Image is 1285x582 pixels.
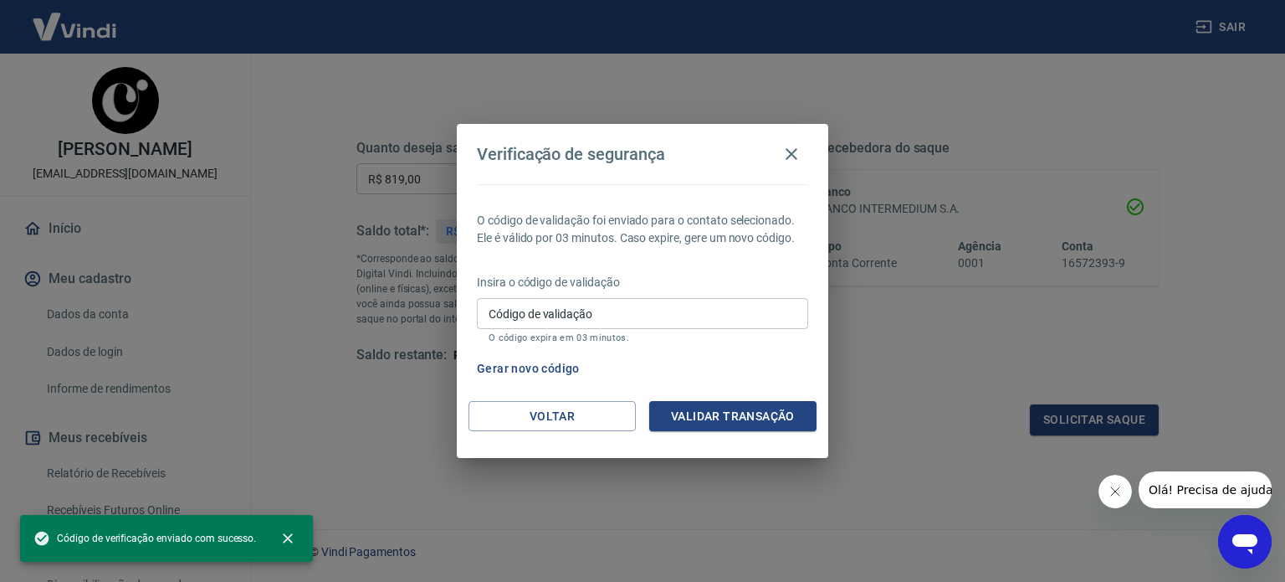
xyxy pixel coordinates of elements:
p: O código de validação foi enviado para o contato selecionado. Ele é válido por 03 minutos. Caso e... [477,212,808,247]
button: Validar transação [649,401,817,432]
iframe: Botão para abrir a janela de mensagens [1218,515,1272,569]
span: Olá! Precisa de ajuda? [10,12,141,25]
button: close [269,520,306,557]
h4: Verificação de segurança [477,144,665,164]
iframe: Fechar mensagem [1098,475,1132,508]
p: O código expira em 03 minutos. [489,332,796,343]
span: Código de verificação enviado com sucesso. [33,530,256,547]
iframe: Mensagem da empresa [1139,471,1272,508]
button: Gerar novo código [470,353,586,384]
button: Voltar [468,401,636,432]
p: Insira o código de validação [477,274,808,291]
